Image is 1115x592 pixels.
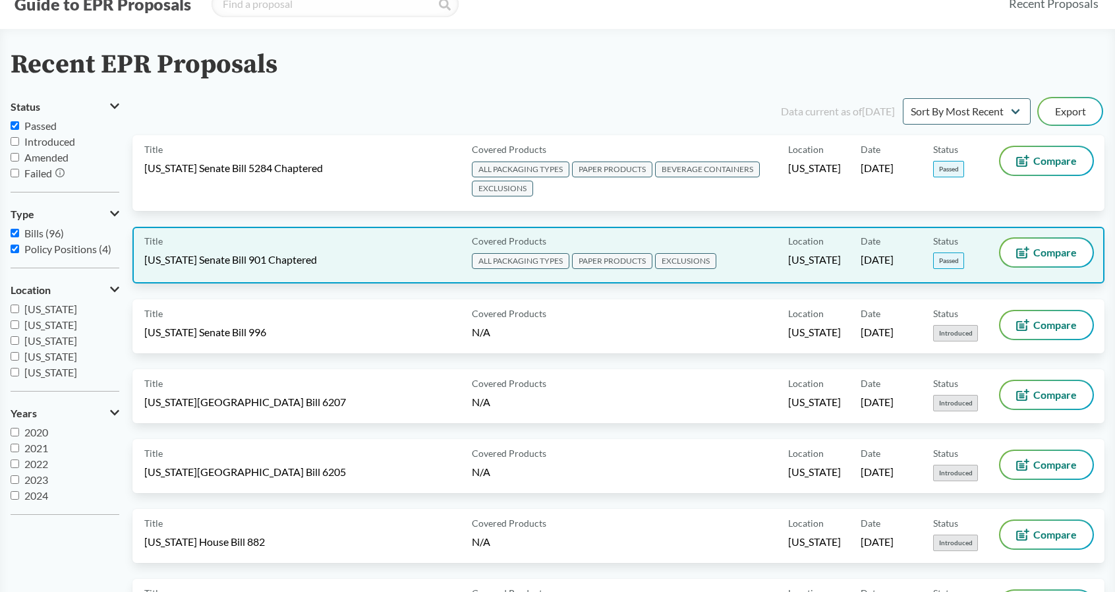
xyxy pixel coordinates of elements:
input: [US_STATE] [11,336,19,345]
div: Data current as of [DATE] [781,104,895,119]
span: Introduced [933,465,978,481]
span: Date [861,516,880,530]
input: Failed [11,169,19,177]
span: Status [933,234,958,248]
span: [DATE] [861,325,894,340]
input: Amended [11,153,19,162]
span: Introduced [933,325,978,341]
span: Covered Products [472,142,546,156]
span: Failed [24,167,52,179]
span: Introduced [933,535,978,551]
span: Date [861,234,880,248]
input: Introduced [11,137,19,146]
span: Policy Positions (4) [24,243,111,255]
span: 2021 [24,442,48,454]
span: Status [933,446,958,460]
button: Compare [1000,381,1093,409]
span: Location [11,284,51,296]
span: Title [144,376,163,390]
span: Date [861,376,880,390]
span: EXCLUSIONS [655,253,716,269]
span: [DATE] [861,535,894,549]
span: 2023 [24,473,48,486]
span: [US_STATE] [24,303,77,315]
span: Title [144,446,163,460]
span: Location [788,307,824,320]
span: Status [11,101,40,113]
button: Compare [1000,521,1093,548]
span: Title [144,234,163,248]
span: [US_STATE] [788,465,841,479]
input: [US_STATE] [11,320,19,329]
span: 2022 [24,458,48,470]
span: Compare [1033,390,1077,400]
span: Title [144,142,163,156]
span: PAPER PRODUCTS [572,162,652,177]
span: Passed [933,252,964,269]
span: ALL PACKAGING TYPES [472,253,569,269]
span: [US_STATE] Senate Bill 5284 Chaptered [144,161,323,175]
span: Introduced [24,135,75,148]
span: Bills (96) [24,227,64,239]
span: Introduced [933,395,978,411]
span: Compare [1033,247,1077,258]
button: Years [11,402,119,425]
span: Type [11,208,34,220]
span: BEVERAGE CONTAINERS [655,162,760,177]
span: [US_STATE] House Bill 882 [144,535,265,549]
button: Compare [1000,147,1093,175]
button: Type [11,203,119,225]
h2: Recent EPR Proposals [11,50,277,80]
span: N/A [472,535,490,548]
span: [DATE] [861,161,894,175]
span: Covered Products [472,307,546,320]
span: [US_STATE] [788,535,841,549]
span: Status [933,376,958,390]
span: [DATE] [861,465,894,479]
input: [US_STATE] [11,305,19,313]
input: 2022 [11,459,19,468]
input: 2020 [11,428,19,436]
span: [US_STATE] [788,395,841,409]
span: Compare [1033,459,1077,470]
button: Export [1039,98,1102,125]
span: [US_STATE] [788,325,841,340]
span: N/A [472,465,490,478]
span: Date [861,446,880,460]
input: Bills (96) [11,229,19,237]
span: [US_STATE] [24,366,77,378]
span: Passed [24,119,57,132]
span: Status [933,307,958,320]
span: Covered Products [472,376,546,390]
span: [DATE] [861,252,894,267]
button: Compare [1000,451,1093,479]
span: [US_STATE][GEOGRAPHIC_DATA] Bill 6207 [144,395,346,409]
span: Location [788,446,824,460]
span: PAPER PRODUCTS [572,253,652,269]
span: [DATE] [861,395,894,409]
span: Years [11,407,37,419]
span: N/A [472,396,490,408]
button: Location [11,279,119,301]
span: Date [861,307,880,320]
input: [US_STATE] [11,352,19,361]
span: Status [933,516,958,530]
input: 2023 [11,475,19,484]
span: Amended [24,151,69,163]
span: Status [933,142,958,156]
span: Date [861,142,880,156]
input: [US_STATE] [11,368,19,376]
button: Compare [1000,239,1093,266]
span: [US_STATE] [24,318,77,331]
button: Status [11,96,119,118]
span: 2020 [24,426,48,438]
span: Location [788,376,824,390]
span: [US_STATE] [788,161,841,175]
input: Policy Positions (4) [11,245,19,253]
span: Title [144,307,163,320]
span: Location [788,516,824,530]
input: Passed [11,121,19,130]
span: Compare [1033,529,1077,540]
span: N/A [472,326,490,338]
span: ALL PACKAGING TYPES [472,162,569,177]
